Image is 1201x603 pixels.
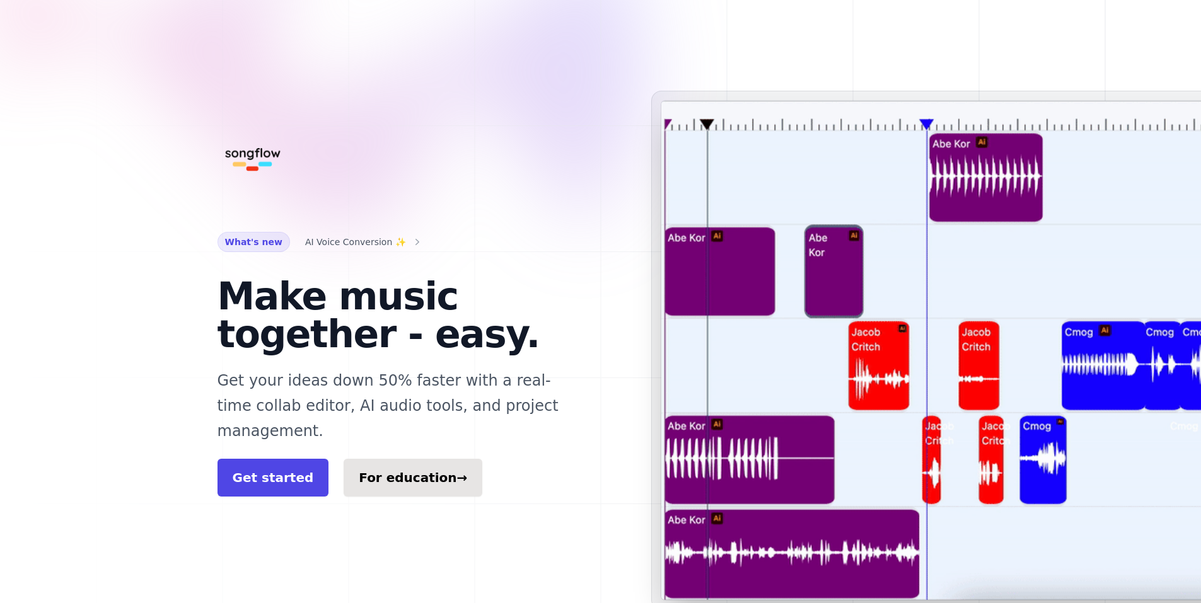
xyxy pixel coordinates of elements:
[218,277,581,353] h1: Make music together - easy.
[218,232,424,252] a: What's new AI Voice Conversion ✨
[218,459,329,497] a: Get started
[344,459,482,497] a: For education
[457,470,468,485] span: →
[218,232,290,252] span: What's new
[218,121,288,192] img: Songflow
[218,368,581,444] p: Get your ideas down 50% faster with a real-time collab editor, AI audio tools, and project manage...
[305,234,406,250] span: AI Voice Conversion ✨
